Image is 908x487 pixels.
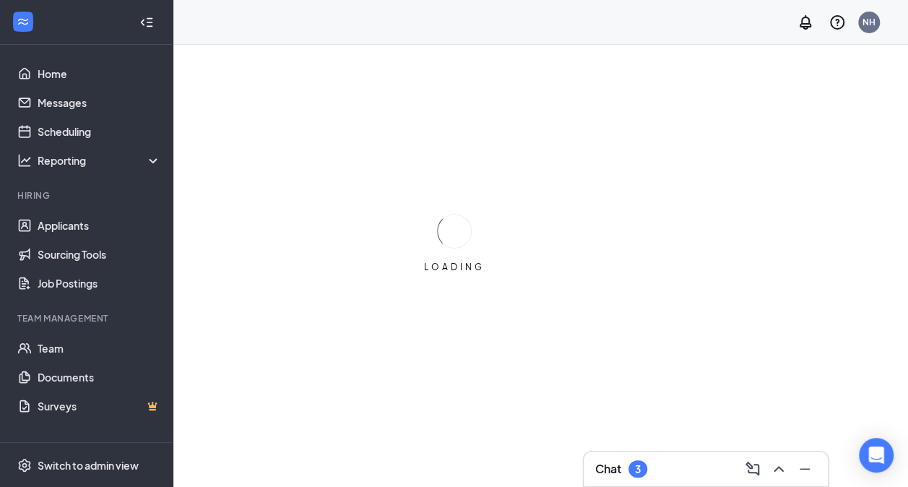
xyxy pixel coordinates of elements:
[744,460,761,478] svg: ComposeMessage
[793,457,816,480] button: Minimize
[38,59,161,88] a: Home
[17,153,32,168] svg: Analysis
[595,461,621,477] h3: Chat
[38,88,161,117] a: Messages
[17,189,158,202] div: Hiring
[16,14,30,29] svg: WorkstreamLogo
[38,117,161,146] a: Scheduling
[38,153,162,168] div: Reporting
[38,240,161,269] a: Sourcing Tools
[829,14,846,31] svg: QuestionInfo
[38,269,161,298] a: Job Postings
[17,312,158,324] div: Team Management
[139,15,154,30] svg: Collapse
[796,460,813,478] svg: Minimize
[862,16,875,28] div: NH
[38,211,161,240] a: Applicants
[418,261,490,273] div: LOADING
[797,14,814,31] svg: Notifications
[38,458,139,473] div: Switch to admin view
[38,363,161,392] a: Documents
[767,457,790,480] button: ChevronUp
[38,334,161,363] a: Team
[741,457,764,480] button: ComposeMessage
[635,463,641,475] div: 3
[859,438,894,473] div: Open Intercom Messenger
[770,460,787,478] svg: ChevronUp
[38,392,161,421] a: SurveysCrown
[17,458,32,473] svg: Settings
